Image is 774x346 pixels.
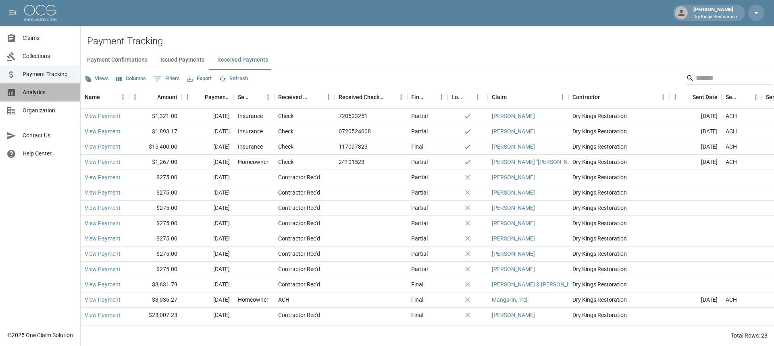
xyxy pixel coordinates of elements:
span: Claims [23,34,74,42]
div: Lockbox [451,86,463,108]
div: Received Check Number [339,86,384,108]
div: Dry Kings Restoration [568,201,669,216]
div: Dry Kings Restoration [568,124,669,139]
div: ACH [726,296,737,304]
button: Sort [739,91,750,103]
span: Contact Us [23,131,74,140]
div: Sender [234,86,274,108]
div: ACH [278,296,289,304]
div: ACH [726,112,737,120]
div: Sent Method [726,86,739,108]
a: View Payment [85,173,121,181]
div: [DATE] [181,124,234,139]
div: [DATE] [181,201,234,216]
button: Export [185,73,214,85]
div: Partial [411,158,428,166]
button: Sort [507,91,518,103]
div: $275.00 [129,170,181,185]
button: Sort [384,91,395,103]
a: [PERSON_NAME] [492,234,535,242]
div: Contractor [568,86,669,108]
div: ACH [726,158,737,166]
div: Claim [492,86,507,108]
div: Dry Kings Restoration [568,308,669,323]
div: [DATE] [669,323,722,338]
span: Payment Tracking [23,70,74,79]
a: View Payment [85,204,121,212]
div: [DATE] [181,262,234,277]
div: [DATE] [669,155,722,170]
div: [DATE] [181,155,234,170]
div: $23,007.23 [129,308,181,323]
div: Sent Date [669,86,722,108]
div: $3,936.27 [129,292,181,308]
div: [DATE] [181,216,234,231]
button: Sort [463,91,474,103]
div: $15,400.00 [129,139,181,155]
div: Payment Date [205,86,230,108]
div: Check [278,143,293,151]
div: Dry Kings Restoration [568,231,669,247]
div: Insurance [238,112,263,120]
div: Dry Kings Restoration [568,185,669,201]
div: Contractor Rec'd [278,265,320,273]
a: [PERSON_NAME] & [PERSON_NAME] [492,280,584,288]
button: open drawer [5,5,21,21]
div: Check [278,112,293,120]
div: Dry Kings Restoration [568,155,669,170]
div: Received Check Number [335,86,407,108]
div: $275.00 [129,185,181,201]
button: Show filters [151,73,182,85]
a: View Payment [85,296,121,304]
div: [DATE] [181,231,234,247]
button: Menu [657,91,669,103]
span: Help Center [23,149,74,158]
a: View Payment [85,250,121,258]
div: 0720524008 [339,127,371,135]
a: View Payment [85,265,121,273]
div: [DATE] [181,185,234,201]
div: ACH [726,143,737,151]
div: $3,631.79 [129,277,181,292]
div: Contractor Rec'd [278,189,320,197]
div: Dry Kings Restoration [568,262,669,277]
div: Received Method [274,86,335,108]
div: Homeowner [238,296,268,304]
div: Dry Kings Restoration [568,109,669,124]
div: 720523251 [339,112,368,120]
div: Contractor Rec'd [278,311,320,319]
div: Total Rows: 28 [731,331,768,340]
a: View Payment [85,158,121,166]
div: Claim [488,86,568,108]
a: [PERSON_NAME] [492,311,535,319]
span: Analytics [23,88,74,97]
div: $275.00 [129,216,181,231]
div: Partial [411,265,428,273]
div: Received Method [278,86,311,108]
div: [DATE] [669,124,722,139]
span: Collections [23,52,74,60]
a: [PERSON_NAME] "[PERSON_NAME]" [PERSON_NAME] [492,158,627,166]
div: Insurance [238,143,263,151]
a: [PERSON_NAME] [492,143,535,151]
div: Partial [411,219,428,227]
a: [PERSON_NAME] [492,250,535,258]
div: Contractor Rec'd [278,204,320,212]
div: $29,044.74 [129,323,181,338]
button: Sort [681,91,693,103]
button: Menu [322,91,335,103]
div: [DATE] [181,170,234,185]
div: ACH [726,127,737,135]
button: Menu [669,91,681,103]
button: Payment Confirmations [81,50,154,70]
button: Menu [750,91,762,103]
a: View Payment [85,143,121,151]
div: [DATE] [181,109,234,124]
a: View Payment [85,127,121,135]
div: Sender [238,86,251,108]
div: 117097323 [339,143,368,151]
div: $275.00 [129,231,181,247]
button: Menu [129,91,141,103]
div: Amount [129,86,181,108]
div: Contractor Rec'd [278,280,320,288]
